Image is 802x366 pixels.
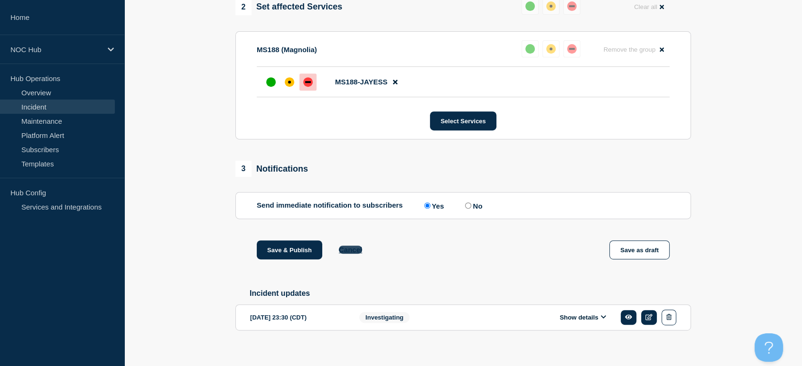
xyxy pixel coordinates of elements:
button: down [563,40,580,57]
div: affected [546,44,556,54]
div: up [525,44,535,54]
button: Save & Publish [257,240,322,259]
button: affected [542,40,560,57]
div: affected [546,1,556,11]
button: Show details [557,313,609,321]
button: Cancel [339,246,362,254]
button: Select Services [430,111,496,130]
div: up [266,77,276,87]
span: Investigating [359,312,410,323]
p: Send immediate notification to subscribers [257,201,403,210]
iframe: Help Scout Beacon - Open [755,333,783,362]
div: Send immediate notification to subscribers [257,201,670,210]
button: up [522,40,539,57]
span: Remove the group [603,46,655,53]
div: down [567,44,577,54]
div: down [303,77,313,87]
label: No [463,201,482,210]
div: Notifications [235,161,308,177]
div: affected [285,77,294,87]
button: Save as draft [609,240,670,259]
input: Yes [424,202,430,209]
input: No [465,202,471,209]
div: [DATE] 23:30 (CDT) [250,310,345,325]
button: Remove the group [597,40,670,59]
p: MS188 (Magnolia) [257,46,317,54]
div: down [567,1,577,11]
span: 3 [235,161,252,177]
span: MS188-JAYESS [335,78,387,86]
p: NOC Hub [10,46,102,54]
div: up [525,1,535,11]
label: Yes [422,201,444,210]
h2: Incident updates [250,289,691,298]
